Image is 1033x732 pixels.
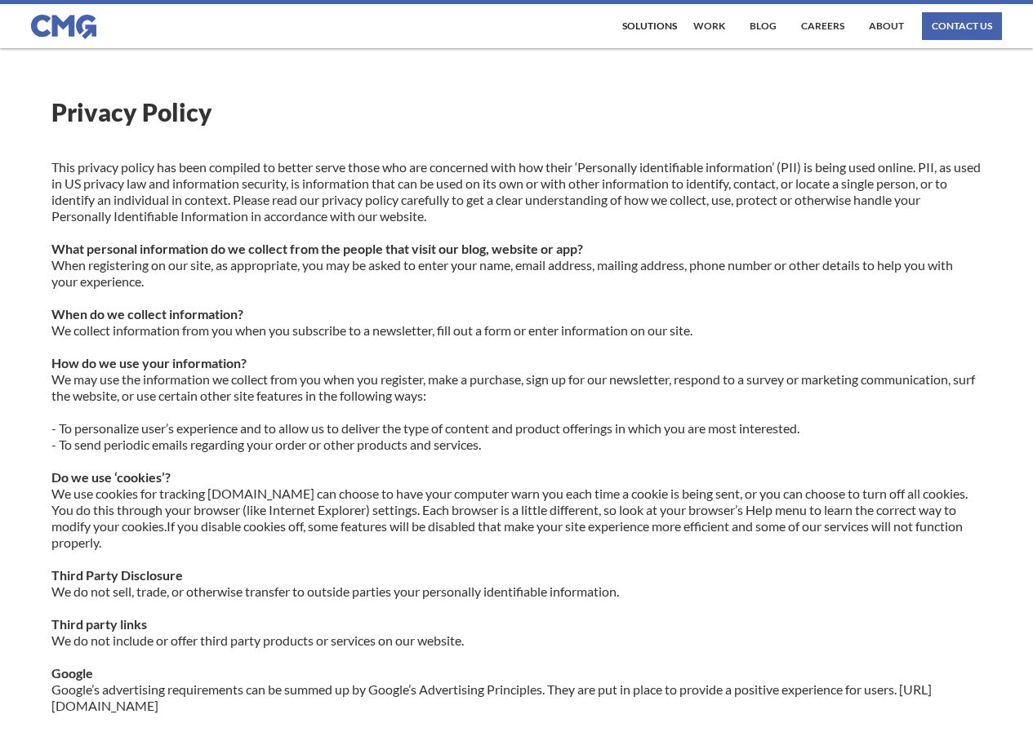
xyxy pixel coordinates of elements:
[51,616,147,632] strong: Third party links
[51,469,171,485] strong: Do we use ‘cookies’?
[746,12,781,40] a: Blog
[865,12,908,40] a: About
[51,355,247,370] strong: How do we use your information?
[51,241,583,256] strong: What personal information do we collect from the people that visit our blog, website or app?
[51,567,183,583] strong: Third Party Disclosure
[31,15,96,39] img: CMG logo in blue.
[689,12,729,40] a: work
[51,306,243,322] strong: When do we collect information?
[622,21,677,31] div: Solutions
[51,665,93,681] strong: Google
[932,21,992,31] div: contact us
[797,12,848,40] a: Careers
[51,97,982,126] h1: Privacy Policy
